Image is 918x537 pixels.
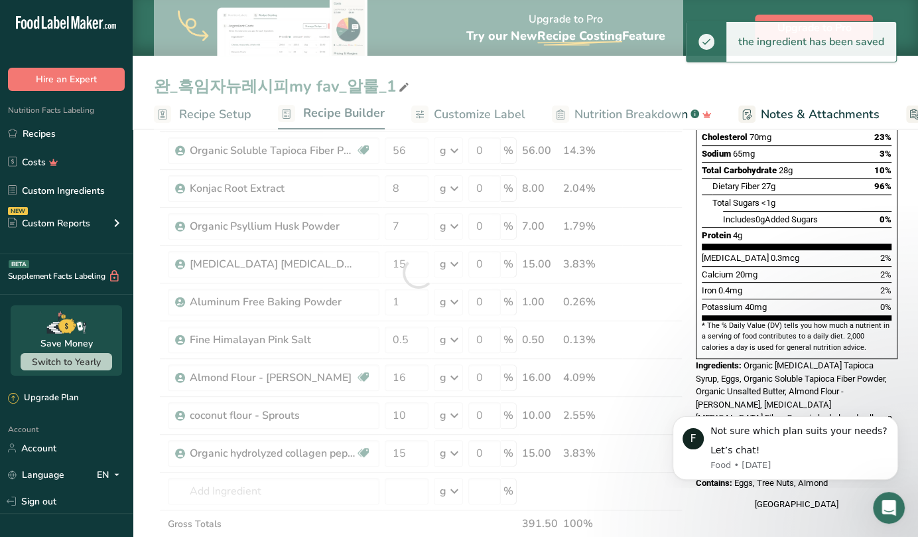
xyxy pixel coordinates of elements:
[738,100,880,129] a: Notes & Attachments
[873,492,905,524] iframe: Intercom live chat
[880,214,891,224] span: 0%
[702,269,734,279] span: Calcium
[653,404,918,488] iframe: Intercom notifications message
[702,302,743,312] span: Potassium
[8,207,28,215] div: NEW
[874,181,891,191] span: 96%
[745,302,767,312] span: 40mg
[8,392,78,405] div: Upgrade Plan
[880,253,891,263] span: 2%
[755,15,873,41] button: Upgrade to Pro
[32,356,101,368] span: Switch to Yearly
[733,230,742,240] span: 4g
[761,181,775,191] span: 27g
[712,198,759,208] span: Total Sugars
[40,337,93,350] div: Save Money
[97,467,125,483] div: EN
[779,165,793,175] span: 28g
[777,20,851,36] span: Upgrade to Pro
[8,216,90,230] div: Custom Reports
[750,132,771,142] span: 70mg
[874,132,891,142] span: 23%
[696,360,892,475] span: Organic [MEDICAL_DATA] Tapioca Syrup, Eggs, Organic Soluble Tapioca Fiber Powder, Organic Unsalte...
[718,285,742,295] span: 0.4mg
[874,165,891,175] span: 10%
[8,463,64,487] a: Language
[712,181,759,191] span: Dietary Fiber
[702,149,731,159] span: Sodium
[21,353,112,370] button: Switch to Yearly
[9,260,29,268] div: BETA
[702,285,716,295] span: Iron
[755,214,765,224] span: 0g
[880,269,891,279] span: 2%
[702,132,748,142] span: Cholesterol
[702,253,769,263] span: [MEDICAL_DATA]
[696,360,742,370] span: Ingredients:
[702,230,731,240] span: Protein
[761,198,775,208] span: <1g
[771,253,799,263] span: 0.3mcg
[696,498,897,511] div: [GEOGRAPHIC_DATA]
[880,302,891,312] span: 0%
[8,68,125,91] button: Hire an Expert
[726,22,896,62] div: the ingredient has been saved
[761,106,880,123] span: Notes & Attachments
[733,149,755,159] span: 65mg
[880,285,891,295] span: 2%
[552,100,712,129] a: Nutrition Breakdown
[736,269,757,279] span: 20mg
[702,321,891,353] section: * The % Daily Value (DV) tells you how much a nutrient in a serving of food contributes to a dail...
[723,214,818,224] span: Includes Added Sugars
[880,149,891,159] span: 3%
[702,165,777,175] span: Total Carbohydrate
